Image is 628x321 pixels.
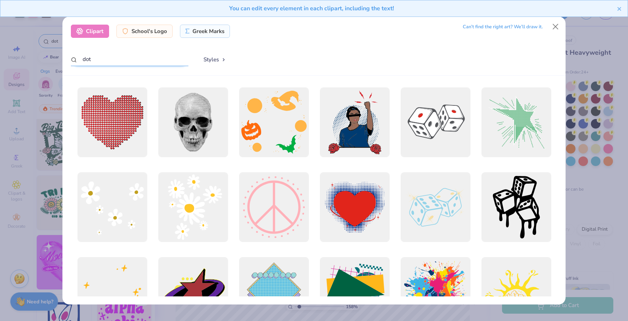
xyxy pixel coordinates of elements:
[463,21,543,33] div: Can’t find the right art? We’ll draw it.
[116,25,173,38] div: School's Logo
[617,4,622,13] button: close
[549,19,563,33] button: Close
[6,4,617,13] div: You can edit every element in each clipart, including the text!
[196,53,234,66] button: Styles
[71,25,109,38] div: Clipart
[180,25,230,38] div: Greek Marks
[71,53,188,66] input: Search by name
